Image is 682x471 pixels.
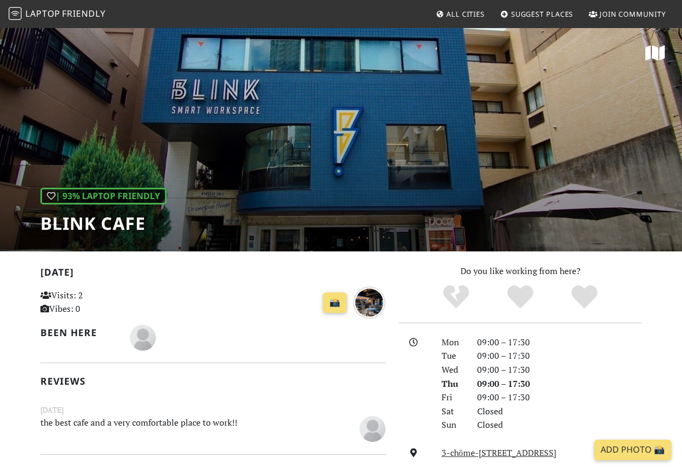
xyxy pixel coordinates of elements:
[594,440,671,460] a: Add Photo 📸
[40,289,147,316] p: Visits: 2 Vibes: 0
[399,264,642,278] p: Do you like working from here?
[40,188,167,205] div: | 93% Laptop Friendly
[130,325,156,351] img: blank-535327c66bd565773addf3077783bbfce4b00ec00e9fd257753287c682c7fa38.png
[40,376,386,387] h2: Reviews
[9,5,106,24] a: LaptopFriendly LaptopFriendly
[471,391,649,405] div: 09:00 – 17:30
[353,286,385,319] img: over 1 year ago
[40,267,386,282] h2: [DATE]
[34,416,333,440] p: the best cafe and a very comfortable place to work!!
[471,349,649,363] div: 09:00 – 17:30
[471,363,649,377] div: 09:00 – 17:30
[435,349,471,363] div: Tue
[471,377,649,391] div: 09:00 – 17:30
[446,9,485,19] span: All Cities
[34,404,392,416] small: [DATE]
[435,336,471,350] div: Mon
[584,4,670,24] a: Join Community
[40,327,117,338] h2: Been here
[435,377,471,391] div: Thu
[435,363,471,377] div: Wed
[435,418,471,432] div: Sun
[442,447,556,459] a: 3-chōme-[STREET_ADDRESS]
[353,296,385,308] a: over 1 year ago
[360,416,385,442] img: blank-535327c66bd565773addf3077783bbfce4b00ec00e9fd257753287c682c7fa38.png
[435,405,471,419] div: Sat
[360,422,385,434] span: Toshimitsu Eda Eda
[424,284,488,311] div: No
[435,391,471,405] div: Fri
[600,9,666,19] span: Join Community
[323,292,347,313] a: 📸
[471,405,649,419] div: Closed
[9,7,22,20] img: LaptopFriendly
[62,8,105,19] span: Friendly
[25,8,60,19] span: Laptop
[431,4,489,24] a: All Cities
[511,9,574,19] span: Suggest Places
[40,213,167,234] h1: BLINK Cafe
[552,284,616,311] div: Definitely!
[471,418,649,432] div: Closed
[471,336,649,350] div: 09:00 – 17:30
[130,331,156,343] span: Andreia F
[488,284,553,311] div: Yes
[496,4,578,24] a: Suggest Places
